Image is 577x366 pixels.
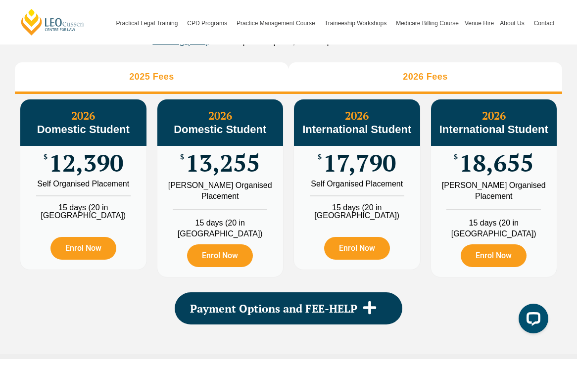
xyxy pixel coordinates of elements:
a: Enrol Now [187,244,253,267]
span: 12,390 [49,153,123,173]
div: [PERSON_NAME] Organised Placement [165,180,276,202]
a: CPD Programs [184,2,234,45]
li: 15 days (20 in [GEOGRAPHIC_DATA]) [157,209,284,239]
a: [PERSON_NAME] Centre for Law [20,8,86,36]
span: 13,255 [186,153,260,173]
a: Enrol Now [50,237,116,260]
h3: 2026 [20,109,146,136]
h3: 2025 Fees [129,71,174,83]
li: 15 days (20 in [GEOGRAPHIC_DATA]) [431,209,557,239]
span: $ [318,153,322,161]
h3: 2026 Fees [403,71,448,83]
div: Self Organised Placement [28,180,139,188]
span: $ [44,153,48,161]
a: Enrol Now [324,237,390,260]
span: 17,790 [323,153,396,173]
div: [PERSON_NAME] Organised Placement [438,180,550,202]
a: Traineeship Workshops [322,2,393,45]
span: Domestic Student [37,123,130,136]
a: Enrol Now [461,244,527,267]
h3: 2026 [294,109,420,136]
div: Self Organised Placement [301,180,413,188]
iframe: LiveChat chat widget [511,300,552,341]
h3: 2026 [157,109,284,136]
span: $ [180,153,184,161]
a: Practice Management Course [234,2,322,45]
a: Practical Legal Training [113,2,185,45]
span: Domestic Student [174,123,266,136]
a: Contact [531,2,557,45]
span: International Student [302,123,411,136]
a: Venue Hire [462,2,497,45]
h3: 2026 [431,109,557,136]
li: 15 days (20 in [GEOGRAPHIC_DATA]) [294,195,420,220]
span: $ [454,153,458,161]
span: 18,655 [459,153,533,173]
span: Payment Options and FEE-HELP [190,303,357,314]
a: Medicare Billing Course [393,2,462,45]
a: About Us [497,2,530,45]
span: International Student [439,123,548,136]
li: 15 days (20 in [GEOGRAPHIC_DATA]) [20,195,146,220]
